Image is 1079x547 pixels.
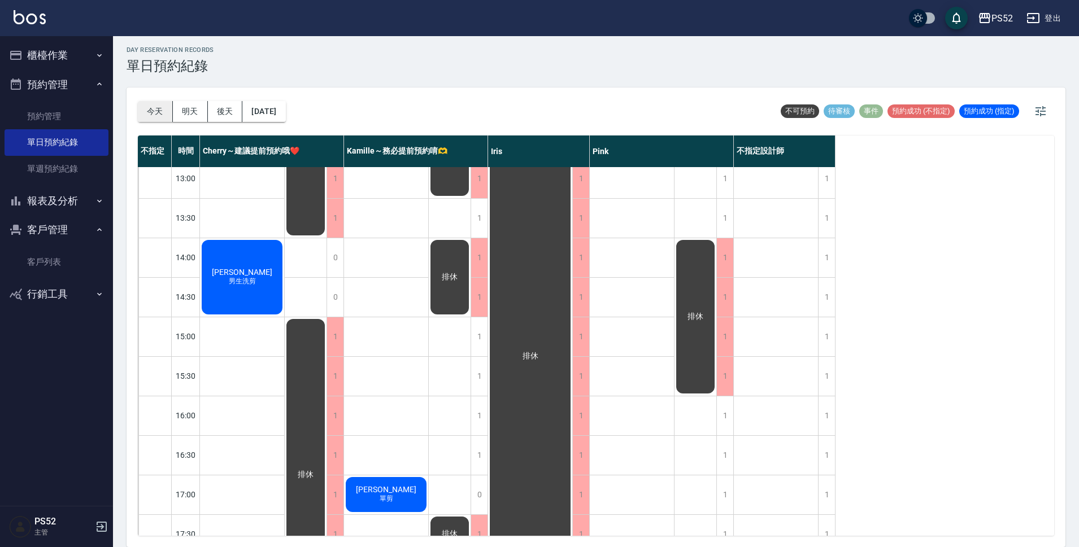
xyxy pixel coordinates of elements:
div: 13:30 [172,198,200,238]
div: 不指定設計師 [734,135,836,167]
div: 1 [327,199,343,238]
div: 1 [716,396,733,435]
button: 登出 [1022,8,1065,29]
button: 預約管理 [5,70,108,99]
div: 1 [471,278,488,317]
div: 0 [327,238,343,277]
div: 1 [716,278,733,317]
button: 客戶管理 [5,215,108,244]
a: 預約管理 [5,103,108,129]
button: 櫃檯作業 [5,41,108,70]
div: 1 [716,436,733,475]
div: 1 [572,317,589,356]
div: 1 [818,357,835,396]
span: 事件 [859,106,883,116]
button: save [945,7,968,29]
div: 1 [818,436,835,475]
div: 1 [327,159,343,198]
button: 報表及分析 [5,186,108,216]
div: 1 [471,357,488,396]
span: 預約成功 (不指定) [887,106,955,116]
div: 1 [818,475,835,514]
div: 1 [471,396,488,435]
div: 1 [572,199,589,238]
div: 0 [471,475,488,514]
div: 1 [327,357,343,396]
div: 1 [818,159,835,198]
p: 主管 [34,527,92,537]
span: 排休 [440,529,460,539]
div: 1 [572,278,589,317]
button: 行銷工具 [5,279,108,309]
div: 1 [818,278,835,317]
div: 15:00 [172,317,200,356]
h5: PS52 [34,516,92,527]
div: 1 [818,317,835,356]
span: 待審核 [824,106,855,116]
div: 1 [716,159,733,198]
div: 1 [327,396,343,435]
button: 今天 [138,101,173,122]
div: 1 [471,199,488,238]
div: 1 [572,159,589,198]
div: Kamille～務必提前預約唷🫶 [344,135,488,167]
div: 15:30 [172,356,200,396]
a: 客戶列表 [5,249,108,275]
div: PS52 [991,11,1013,25]
div: 時間 [172,135,200,167]
div: 17:00 [172,475,200,514]
h3: 單日預約紀錄 [127,58,214,74]
img: Person [9,515,32,538]
div: 1 [572,436,589,475]
div: 1 [716,475,733,514]
span: 排休 [685,312,706,322]
div: 1 [572,396,589,435]
div: 1 [327,436,343,475]
div: 16:30 [172,435,200,475]
div: 1 [572,238,589,277]
div: 1 [716,357,733,396]
button: 明天 [173,101,208,122]
div: 1 [818,199,835,238]
span: 排休 [440,272,460,282]
div: 14:30 [172,277,200,317]
span: 單剪 [377,494,395,504]
span: [PERSON_NAME] [354,485,419,494]
div: 13:00 [172,159,200,198]
div: 1 [471,159,488,198]
a: 單日預約紀錄 [5,129,108,155]
h2: day Reservation records [127,46,214,54]
button: 後天 [208,101,243,122]
button: PS52 [973,7,1017,30]
div: Pink [590,135,734,167]
span: 不可預約 [781,106,819,116]
div: Cherry～建議提前預約哦❤️ [200,135,344,167]
div: 0 [327,278,343,317]
span: 排休 [520,351,541,361]
span: [PERSON_NAME] [210,268,275,277]
div: 1 [327,317,343,356]
div: 1 [818,396,835,435]
span: 男生洗剪 [227,277,258,286]
div: 1 [572,475,589,514]
div: Iris [488,135,590,167]
div: 1 [471,238,488,277]
div: 1 [716,238,733,277]
div: 1 [716,317,733,356]
div: 不指定 [138,135,172,167]
span: 排休 [295,470,316,480]
img: Logo [14,10,46,24]
div: 16:00 [172,396,200,435]
div: 14:00 [172,238,200,277]
div: 1 [327,475,343,514]
span: 預約成功 (指定) [959,106,1019,116]
div: 1 [716,199,733,238]
div: 1 [471,436,488,475]
div: 1 [471,317,488,356]
div: 1 [572,357,589,396]
a: 單週預約紀錄 [5,156,108,182]
div: 1 [818,238,835,277]
button: [DATE] [242,101,285,122]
